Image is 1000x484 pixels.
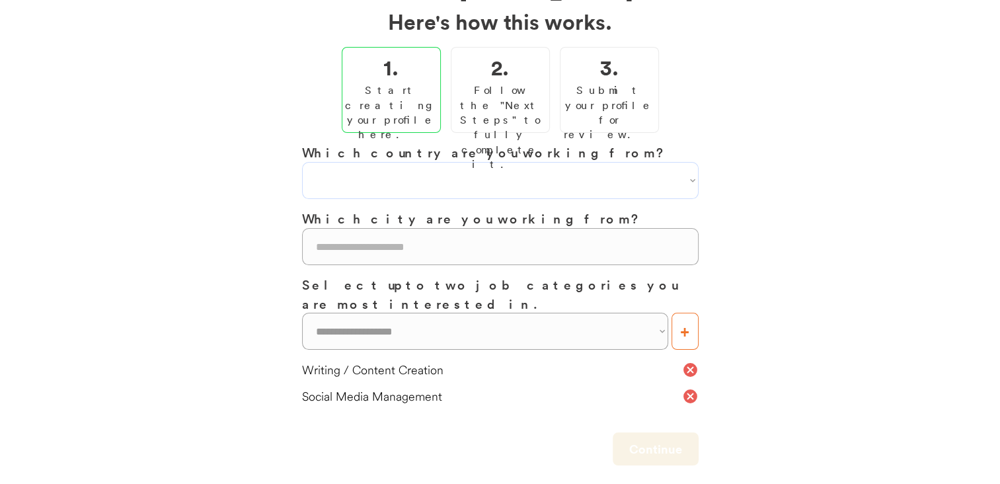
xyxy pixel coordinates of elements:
div: Submit your profile for review. [564,83,655,142]
div: Writing / Content Creation [302,362,682,378]
h3: Which country are you working from? [302,143,699,162]
button: cancel [682,388,699,405]
button: Continue [613,432,699,465]
h2: 2. [491,51,509,83]
div: Start creating your profile here. [345,83,438,142]
div: Social Media Management [302,388,682,405]
h2: 3. [600,51,619,83]
h2: 1. [383,51,399,83]
button: cancel [682,362,699,378]
button: + [672,313,699,350]
h3: Which city are you working from? [302,209,699,228]
h3: Select up to two job categories you are most interested in. [302,275,699,313]
div: Follow the "Next Steps" to fully complete it. [455,83,546,171]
